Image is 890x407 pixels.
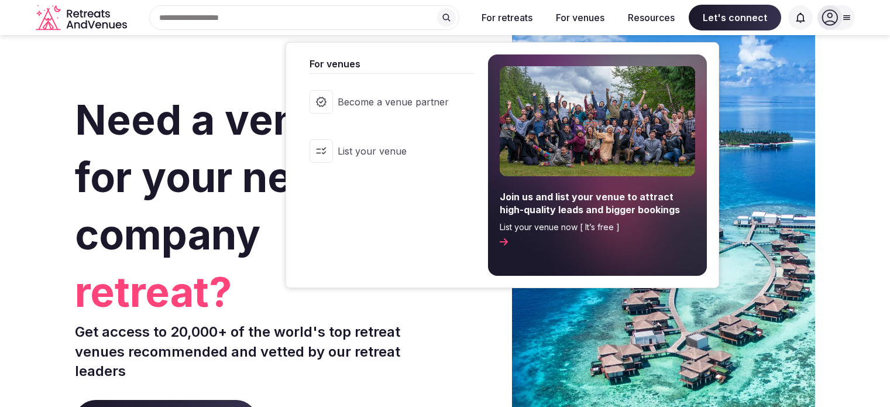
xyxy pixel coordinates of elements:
[298,128,473,175] a: List your venue
[689,5,781,30] span: Let's connect
[500,190,695,217] span: Join us and list your venue to attract high-quality leads and bigger bookings
[500,66,695,176] img: For venues
[298,78,473,125] a: Become a venue partner
[75,264,441,321] span: retreat?
[310,57,473,71] span: For venues
[75,95,348,259] span: Need a venue for your next company
[472,5,542,30] button: For retreats
[338,95,449,108] span: Become a venue partner
[500,221,695,233] span: List your venue now [ It’s free ]
[488,54,707,276] a: Join us and list your venue to attract high-quality leads and bigger bookingsList your venue now ...
[618,5,684,30] button: Resources
[547,5,614,30] button: For venues
[36,5,129,31] svg: Retreats and Venues company logo
[36,5,129,31] a: Visit the homepage
[338,145,449,158] span: List your venue
[75,322,441,381] p: Get access to 20,000+ of the world's top retreat venues recommended and vetted by our retreat lea...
